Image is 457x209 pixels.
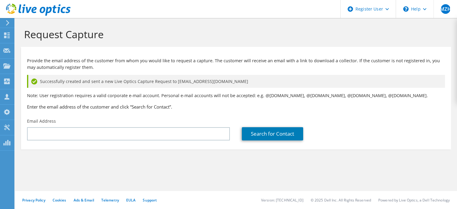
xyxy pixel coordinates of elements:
[40,78,248,85] span: Successfully created and sent a new Live Optics Capture Request to [EMAIL_ADDRESS][DOMAIN_NAME]
[143,198,157,203] a: Support
[126,198,136,203] a: EULA
[27,57,445,71] p: Provide the email address of the customer from whom you would like to request a capture. The cust...
[311,198,371,203] li: © 2025 Dell Inc. All Rights Reserved
[242,127,303,140] a: Search for Contact
[101,198,119,203] a: Telemetry
[22,198,45,203] a: Privacy Policy
[27,103,445,110] h3: Enter the email address of the customer and click “Search for Contact”.
[27,92,445,99] p: Note: User registration requires a valid corporate e-mail account. Personal e-mail accounts will ...
[24,28,445,41] h1: Request Capture
[27,118,56,124] label: Email Address
[261,198,303,203] li: Version: [TECHNICAL_ID]
[378,198,450,203] li: Powered by Live Optics, a Dell Technology
[74,198,94,203] a: Ads & Email
[441,4,450,14] span: MZH
[53,198,66,203] a: Cookies
[403,6,409,12] svg: \n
